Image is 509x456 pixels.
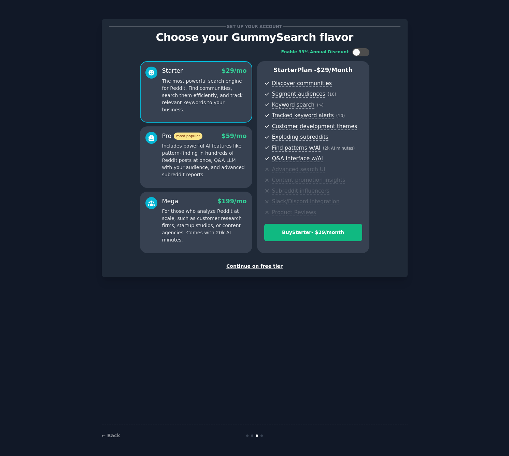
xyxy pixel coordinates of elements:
[272,101,315,109] span: Keyword search
[336,113,345,118] span: ( 10 )
[272,123,357,130] span: Customer development themes
[272,134,328,141] span: Exploding subreddits
[265,229,362,236] div: Buy Starter - $ 29 /month
[272,80,332,87] span: Discover communities
[102,433,120,438] a: ← Back
[162,132,202,140] div: Pro
[109,31,400,43] p: Choose your GummySearch flavor
[272,155,323,162] span: Q&A interface w/AI
[162,208,247,244] p: For those who analyze Reddit at scale, such as customer research firms, startup studios, or conte...
[317,67,353,73] span: $ 29 /month
[272,177,345,184] span: Content promotion insights
[272,209,316,216] span: Product Reviews
[272,112,334,119] span: Tracked keyword alerts
[317,103,324,108] span: ( ∞ )
[226,23,283,30] span: Set up your account
[272,91,325,98] span: Segment audiences
[222,67,246,74] span: $ 29 /mo
[222,133,246,139] span: $ 59 /mo
[162,142,247,178] p: Includes powerful AI features like pattern-finding in hundreds of Reddit posts at once, Q&A LLM w...
[174,133,202,140] span: most popular
[272,188,329,195] span: Subreddit influencers
[109,263,400,270] div: Continue on free tier
[281,49,349,55] div: Enable 33% Annual Discount
[217,198,246,205] span: $ 199 /mo
[162,67,183,75] div: Starter
[272,198,340,205] span: Slack/Discord integration
[272,166,325,173] span: Advanced search UI
[162,197,179,206] div: Mega
[272,144,321,152] span: Find patterns w/AI
[264,66,362,74] p: Starter Plan -
[264,224,362,241] button: BuyStarter- $29/month
[323,146,355,151] span: ( 2k AI minutes )
[162,78,247,113] p: The most powerful search engine for Reddit. Find communities, search them efficiently, and track ...
[328,92,336,97] span: ( 10 )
